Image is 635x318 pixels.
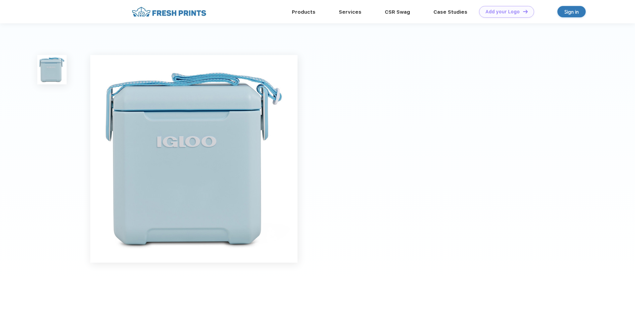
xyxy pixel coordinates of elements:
div: Sign in [564,8,579,16]
img: func=resize&h=100 [37,55,67,84]
a: Services [339,9,361,15]
img: fo%20logo%202.webp [130,6,208,18]
a: Sign in [557,6,586,17]
a: Products [292,9,316,15]
div: Add your Logo [485,9,520,15]
a: CSR Swag [385,9,410,15]
img: func=resize&h=640 [90,55,298,262]
img: DT [523,10,528,13]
